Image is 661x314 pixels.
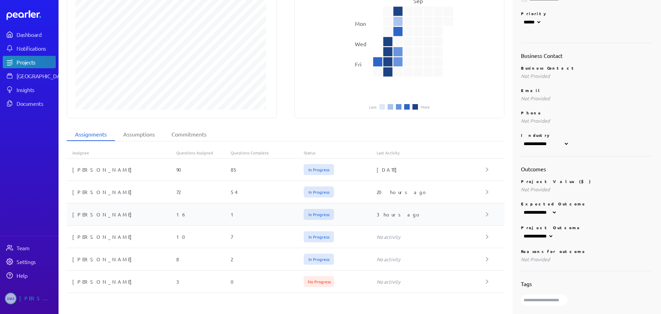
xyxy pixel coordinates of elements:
span: In Progress [304,186,334,197]
div: 10 [176,233,231,240]
div: Insights [17,86,55,93]
div: 0 [231,278,304,285]
div: 85 [231,166,304,173]
div: Last Activity [377,150,486,155]
span: In Progress [304,209,334,220]
span: Michelle Manuel [5,293,17,304]
a: Team [3,242,56,254]
p: Business Contact [521,65,653,71]
span: No Progress [304,276,334,287]
a: Documents [3,97,56,110]
div: Dashboard [17,31,55,38]
div: 72 [176,189,231,195]
div: Projects [17,59,55,65]
a: Dashboard [7,10,56,20]
div: [PERSON_NAME] [67,211,176,218]
a: Insights [3,83,56,96]
span: Not Provided [521,256,550,262]
span: Not Provided [521,186,550,192]
div: [PERSON_NAME] [67,233,176,240]
h2: Tags [521,280,653,288]
div: 3 [176,278,231,285]
p: Industry [521,132,653,138]
div: 8 [176,256,231,263]
div: 20 hours ago [377,189,486,195]
h2: Business Contact [521,51,653,60]
li: More [421,105,430,109]
p: Project Value ($) [521,179,653,184]
a: Notifications [3,42,56,54]
p: Priority [521,11,653,16]
span: Not Provided [521,73,550,79]
div: Questions Assigned [176,150,231,155]
div: Notifications [17,45,55,52]
span: In Progress [304,164,334,175]
span: Not Provided [521,95,550,101]
p: Project Outcome [521,225,653,230]
div: [PERSON_NAME] [19,293,54,304]
h2: Outcomes [521,165,653,173]
div: Assignee [67,150,176,155]
a: Settings [3,255,56,268]
div: Questions Complete [231,150,304,155]
div: No activity [377,256,486,263]
div: 7 [231,233,304,240]
div: [GEOGRAPHIC_DATA] [17,72,68,79]
div: Team [17,244,55,251]
div: Documents [17,100,55,107]
p: Reasons for outcome [521,249,653,254]
li: Assumptions [115,128,163,141]
div: 90 [176,166,231,173]
a: Dashboard [3,28,56,41]
div: 16 [176,211,231,218]
div: [PERSON_NAME] [67,166,176,173]
li: Assignments [67,128,115,141]
div: [PERSON_NAME] [67,189,176,195]
a: [GEOGRAPHIC_DATA] [3,70,56,82]
text: Mon [355,20,366,27]
div: Help [17,272,55,279]
div: No activity [377,233,486,240]
div: 54 [231,189,304,195]
li: Commitments [163,128,215,141]
div: Settings [17,258,55,265]
p: Email [521,88,653,93]
span: Not Provided [521,118,550,124]
text: Fri [355,61,361,68]
p: Expected Outcome [521,201,653,206]
div: 3 hours ago [377,211,486,218]
p: Phone [521,110,653,115]
a: MM[PERSON_NAME] [3,290,56,307]
div: No activity [377,278,486,285]
li: Less [369,105,377,109]
span: In Progress [304,254,334,265]
div: 1 [231,211,304,218]
div: [PERSON_NAME] [67,278,176,285]
text: Wed [355,40,366,47]
a: Projects [3,56,56,68]
div: 2 [231,256,304,263]
a: Help [3,269,56,282]
input: Type here to add tags [521,295,568,306]
div: Status [304,150,377,155]
span: In Progress [304,231,334,242]
div: [PERSON_NAME] [67,256,176,263]
div: [DATE] [377,166,486,173]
